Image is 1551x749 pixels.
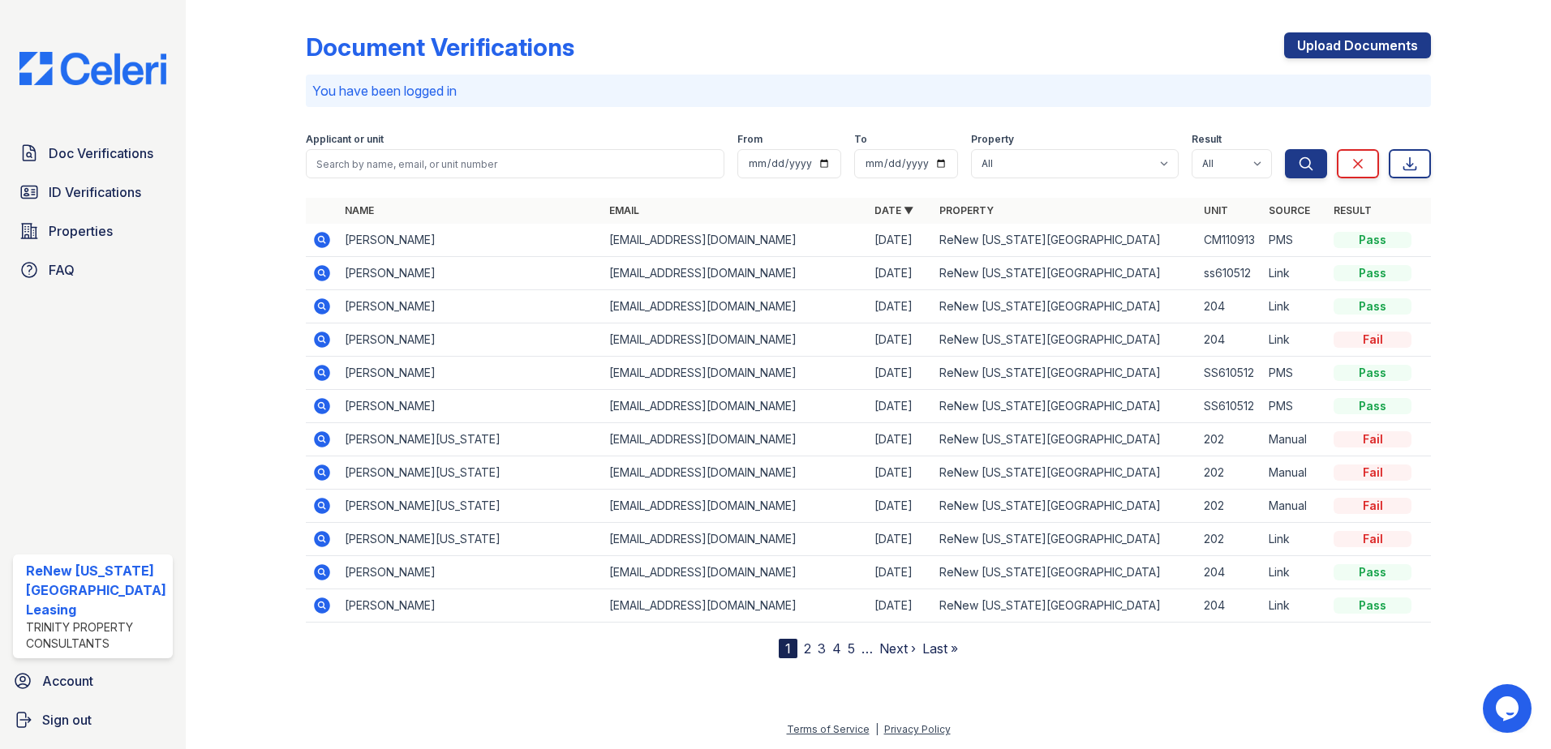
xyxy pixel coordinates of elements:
td: Manual [1262,456,1327,490]
a: Unit [1204,204,1228,216]
td: Manual [1262,490,1327,523]
td: Link [1262,556,1327,589]
div: Document Verifications [306,32,574,62]
td: ReNew [US_STATE][GEOGRAPHIC_DATA] [933,423,1198,456]
td: PMS [1262,390,1327,423]
div: Trinity Property Consultants [26,619,166,652]
td: [EMAIL_ADDRESS][DOMAIN_NAME] [603,224,868,257]
a: 4 [832,640,841,657]
a: Email [609,204,639,216]
label: Result [1192,133,1222,146]
div: Pass [1334,298,1411,315]
td: 202 [1197,523,1262,556]
td: CM110913 [1197,224,1262,257]
span: Doc Verifications [49,143,153,163]
td: [PERSON_NAME] [338,390,604,423]
td: Link [1262,257,1327,290]
td: [DATE] [868,257,933,290]
td: ReNew [US_STATE][GEOGRAPHIC_DATA] [933,456,1198,490]
td: 204 [1197,323,1262,357]
td: [DATE] [868,224,933,257]
td: [PERSON_NAME][US_STATE] [338,456,604,490]
td: [DATE] [868,456,933,490]
td: Link [1262,323,1327,357]
a: Terms of Service [787,723,870,735]
p: You have been logged in [312,81,1425,101]
span: FAQ [49,260,75,280]
td: [DATE] [868,423,933,456]
label: From [737,133,763,146]
td: 202 [1197,490,1262,523]
td: [PERSON_NAME] [338,257,604,290]
td: Link [1262,589,1327,623]
a: Sign out [6,704,179,736]
td: [DATE] [868,556,933,589]
div: Pass [1334,597,1411,614]
td: [EMAIL_ADDRESS][DOMAIN_NAME] [603,357,868,390]
td: [PERSON_NAME] [338,556,604,589]
td: [PERSON_NAME] [338,224,604,257]
iframe: chat widget [1483,684,1535,733]
td: [EMAIL_ADDRESS][DOMAIN_NAME] [603,523,868,556]
td: [DATE] [868,323,933,357]
td: [EMAIL_ADDRESS][DOMAIN_NAME] [603,390,868,423]
td: [DATE] [868,357,933,390]
input: Search by name, email, or unit number [306,149,725,178]
div: Pass [1334,398,1411,414]
td: [PERSON_NAME] [338,323,604,357]
span: ID Verifications [49,182,141,202]
td: ReNew [US_STATE][GEOGRAPHIC_DATA] [933,490,1198,523]
a: ID Verifications [13,176,173,208]
td: ReNew [US_STATE][GEOGRAPHIC_DATA] [933,357,1198,390]
td: ReNew [US_STATE][GEOGRAPHIC_DATA] [933,224,1198,257]
label: Applicant or unit [306,133,384,146]
td: [EMAIL_ADDRESS][DOMAIN_NAME] [603,490,868,523]
td: [EMAIL_ADDRESS][DOMAIN_NAME] [603,556,868,589]
a: Date ▼ [874,204,913,216]
td: [DATE] [868,490,933,523]
span: Account [42,671,93,691]
div: Pass [1334,265,1411,281]
a: FAQ [13,254,173,286]
td: [EMAIL_ADDRESS][DOMAIN_NAME] [603,257,868,290]
a: Doc Verifications [13,137,173,169]
td: [DATE] [868,290,933,323]
td: [PERSON_NAME] [338,357,604,390]
td: [PERSON_NAME][US_STATE] [338,423,604,456]
td: 202 [1197,423,1262,456]
div: Fail [1334,332,1411,348]
td: ReNew [US_STATE][GEOGRAPHIC_DATA] [933,390,1198,423]
td: ReNew [US_STATE][GEOGRAPHIC_DATA] [933,523,1198,556]
span: … [861,639,873,658]
a: Source [1269,204,1310,216]
td: SS610512 [1197,357,1262,390]
div: Fail [1334,431,1411,447]
td: ReNew [US_STATE][GEOGRAPHIC_DATA] [933,290,1198,323]
a: Property [939,204,994,216]
div: ReNew [US_STATE][GEOGRAPHIC_DATA] Leasing [26,561,166,619]
div: 1 [779,639,797,658]
div: Pass [1334,365,1411,381]
td: ReNew [US_STATE][GEOGRAPHIC_DATA] [933,257,1198,290]
a: Next › [879,640,916,657]
a: 2 [804,640,811,657]
a: Last » [922,640,958,657]
td: [EMAIL_ADDRESS][DOMAIN_NAME] [603,323,868,357]
div: Pass [1334,564,1411,580]
td: [DATE] [868,523,933,556]
td: ReNew [US_STATE][GEOGRAPHIC_DATA] [933,556,1198,589]
a: 5 [848,640,855,657]
a: 3 [818,640,826,657]
div: Fail [1334,531,1411,547]
img: CE_Logo_Blue-a8612792a0a2168367f1c8372b55b34899dd931a85d93a1a3d3e32e68fde9ad4.png [6,52,179,85]
div: Fail [1334,498,1411,514]
a: Properties [13,215,173,247]
td: SS610512 [1197,390,1262,423]
div: Fail [1334,464,1411,481]
span: Properties [49,221,113,241]
td: 204 [1197,556,1262,589]
td: [EMAIL_ADDRESS][DOMAIN_NAME] [603,423,868,456]
td: ReNew [US_STATE][GEOGRAPHIC_DATA] [933,323,1198,357]
td: 204 [1197,290,1262,323]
